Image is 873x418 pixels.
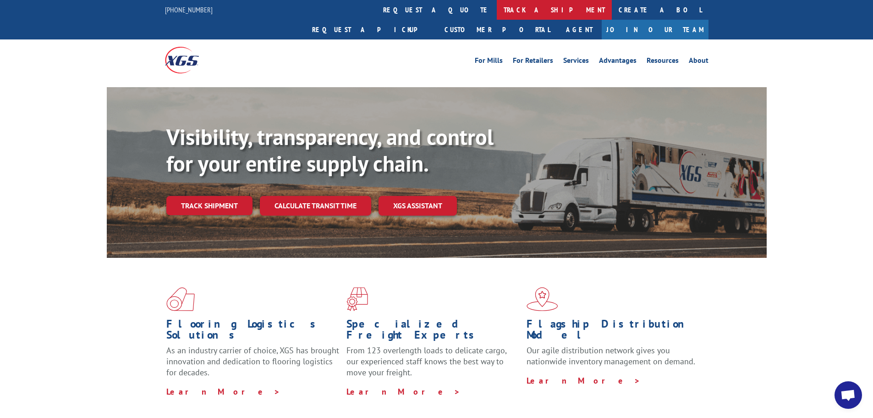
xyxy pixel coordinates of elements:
p: From 123 overlength loads to delicate cargo, our experienced staff knows the best way to move you... [346,345,520,386]
img: xgs-icon-flagship-distribution-model-red [527,287,558,311]
a: Open chat [835,381,862,409]
a: Advantages [599,57,637,67]
a: Request a pickup [305,20,438,39]
a: Customer Portal [438,20,557,39]
a: About [689,57,708,67]
a: Services [563,57,589,67]
a: Learn More > [527,375,641,386]
b: Visibility, transparency, and control for your entire supply chain. [166,123,494,178]
span: As an industry carrier of choice, XGS has brought innovation and dedication to flooring logistics... [166,345,339,378]
h1: Flooring Logistics Solutions [166,318,340,345]
a: XGS ASSISTANT [379,196,457,216]
a: Track shipment [166,196,253,215]
a: Resources [647,57,679,67]
a: Calculate transit time [260,196,371,216]
a: Join Our Team [602,20,708,39]
a: Learn More > [346,386,461,397]
a: [PHONE_NUMBER] [165,5,213,14]
h1: Specialized Freight Experts [346,318,520,345]
img: xgs-icon-total-supply-chain-intelligence-red [166,287,195,311]
a: For Mills [475,57,503,67]
img: xgs-icon-focused-on-flooring-red [346,287,368,311]
a: For Retailers [513,57,553,67]
span: Our agile distribution network gives you nationwide inventory management on demand. [527,345,695,367]
a: Learn More > [166,386,280,397]
h1: Flagship Distribution Model [527,318,700,345]
a: Agent [557,20,602,39]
